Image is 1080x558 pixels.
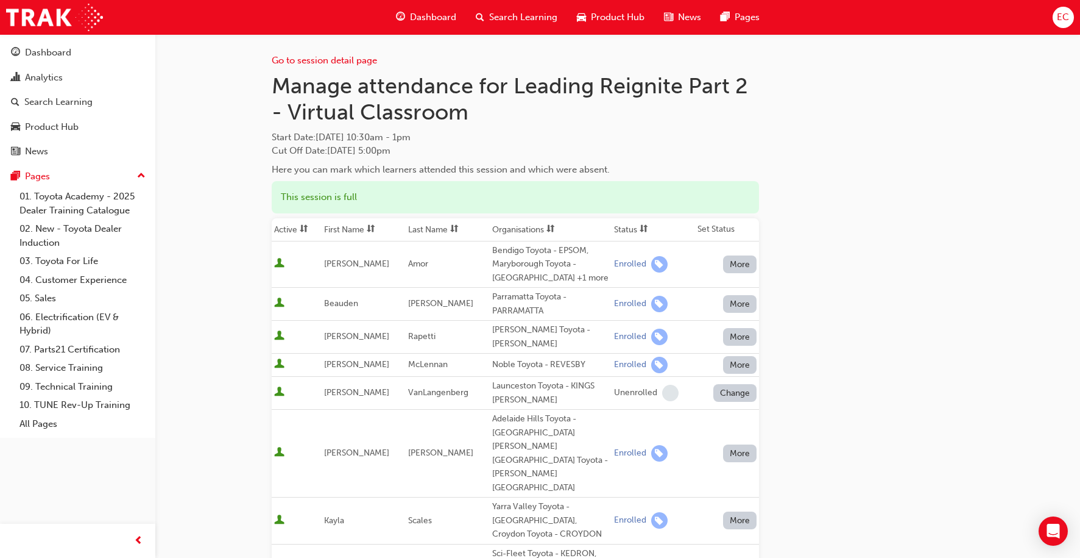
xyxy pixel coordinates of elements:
span: learningRecordVerb_NONE-icon [662,385,679,401]
span: sorting-icon [367,224,375,235]
div: Bendigo Toyota - EPSOM, Maryborough Toyota - [GEOGRAPHIC_DATA] +1 more [492,244,609,285]
div: Dashboard [25,46,71,60]
div: Enrolled [614,259,646,270]
a: news-iconNews [654,5,711,30]
span: [PERSON_NAME] [324,387,389,398]
a: 07. Parts21 Certification [15,340,150,359]
span: Amor [408,259,428,269]
div: Pages [25,170,50,184]
button: Pages [5,165,150,188]
div: [PERSON_NAME] Toyota - [PERSON_NAME] [492,323,609,351]
span: Pages [735,10,760,24]
span: User is active [274,515,284,527]
span: User is active [274,359,284,371]
button: DashboardAnalyticsSearch LearningProduct HubNews [5,39,150,165]
div: Enrolled [614,448,646,459]
div: Enrolled [614,515,646,526]
button: More [723,512,757,529]
span: [PERSON_NAME] [324,331,389,342]
button: More [723,295,757,313]
span: learningRecordVerb_ENROLL-icon [651,357,668,373]
a: 01. Toyota Academy - 2025 Dealer Training Catalogue [15,187,150,220]
button: Change [713,384,757,402]
a: guage-iconDashboard [386,5,466,30]
a: 02. New - Toyota Dealer Induction [15,220,150,252]
a: Product Hub [5,116,150,138]
div: Adelaide Hills Toyota - [GEOGRAPHIC_DATA][PERSON_NAME][GEOGRAPHIC_DATA] Toyota - [PERSON_NAME][GE... [492,412,609,495]
span: Cut Off Date : [DATE] 5:00pm [272,145,390,156]
span: sorting-icon [300,224,308,235]
a: 09. Technical Training [15,377,150,396]
span: [DATE] 10:30am - 1pm [316,132,411,143]
span: Search Learning [489,10,557,24]
div: Parramatta Toyota - PARRAMATTA [492,290,609,318]
span: News [678,10,701,24]
span: learningRecordVerb_ENROLL-icon [651,256,668,273]
th: Toggle SortBy [272,218,322,241]
button: EC [1053,7,1074,28]
a: Dashboard [5,41,150,64]
span: VanLangenberg [408,387,468,398]
span: User is active [274,258,284,270]
span: Dashboard [410,10,456,24]
span: prev-icon [134,534,143,549]
span: guage-icon [396,10,405,25]
a: car-iconProduct Hub [567,5,654,30]
div: Analytics [25,71,63,85]
span: car-icon [577,10,586,25]
button: More [723,356,757,374]
th: Toggle SortBy [322,218,406,241]
div: This session is full [272,181,759,213]
span: news-icon [664,10,673,25]
span: User is active [274,387,284,399]
span: [PERSON_NAME] [324,259,389,269]
span: User is active [274,331,284,343]
span: Product Hub [591,10,644,24]
span: [PERSON_NAME] [408,298,473,309]
span: guage-icon [11,48,20,59]
a: Search Learning [5,91,150,113]
th: Toggle SortBy [612,218,695,241]
span: pages-icon [721,10,730,25]
span: Kayla [324,515,344,526]
a: 06. Electrification (EV & Hybrid) [15,308,150,340]
div: Here you can mark which learners attended this session and which were absent. [272,163,759,177]
a: Go to session detail page [272,55,377,66]
a: 08. Service Training [15,359,150,377]
span: EC [1057,10,1069,24]
span: sorting-icon [640,224,648,235]
div: Search Learning [24,95,93,109]
div: News [25,145,48,159]
span: McLennan [408,359,448,370]
img: Trak [6,4,103,31]
span: [PERSON_NAME] [324,359,389,370]
span: User is active [274,298,284,310]
span: car-icon [11,122,20,133]
span: search-icon [476,10,484,25]
a: pages-iconPages [711,5,769,30]
span: User is active [274,447,284,459]
a: search-iconSearch Learning [466,5,567,30]
button: More [723,328,757,346]
span: learningRecordVerb_ENROLL-icon [651,329,668,345]
span: Start Date : [272,131,759,145]
div: Noble Toyota - REVESBY [492,358,609,372]
div: Enrolled [614,331,646,343]
th: Set Status [695,218,759,241]
div: Product Hub [25,120,79,134]
th: Toggle SortBy [406,218,490,241]
div: Unenrolled [614,387,657,399]
span: learningRecordVerb_ENROLL-icon [651,445,668,462]
button: More [723,445,757,462]
span: sorting-icon [450,224,459,235]
div: Open Intercom Messenger [1039,517,1068,546]
a: 03. Toyota For Life [15,252,150,271]
span: [PERSON_NAME] [324,448,389,458]
a: News [5,140,150,163]
span: learningRecordVerb_ENROLL-icon [651,296,668,312]
div: Enrolled [614,359,646,371]
span: news-icon [11,146,20,157]
a: 05. Sales [15,289,150,308]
